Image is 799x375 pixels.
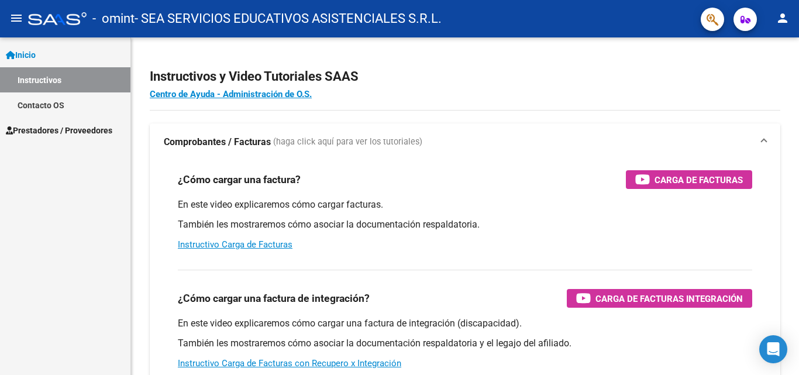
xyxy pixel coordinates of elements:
span: (haga click aquí para ver los tutoriales) [273,136,422,149]
h3: ¿Cómo cargar una factura? [178,171,301,188]
p: También les mostraremos cómo asociar la documentación respaldatoria y el legajo del afiliado. [178,337,752,350]
p: En este video explicaremos cómo cargar una factura de integración (discapacidad). [178,317,752,330]
p: En este video explicaremos cómo cargar facturas. [178,198,752,211]
a: Centro de Ayuda - Administración de O.S. [150,89,312,99]
span: Prestadores / Proveedores [6,124,112,137]
mat-expansion-panel-header: Comprobantes / Facturas (haga click aquí para ver los tutoriales) [150,123,780,161]
button: Carga de Facturas Integración [567,289,752,308]
h3: ¿Cómo cargar una factura de integración? [178,290,370,307]
strong: Comprobantes / Facturas [164,136,271,149]
h2: Instructivos y Video Tutoriales SAAS [150,66,780,88]
button: Carga de Facturas [626,170,752,189]
a: Instructivo Carga de Facturas [178,239,292,250]
mat-icon: menu [9,11,23,25]
p: También les mostraremos cómo asociar la documentación respaldatoria. [178,218,752,231]
mat-icon: person [776,11,790,25]
a: Instructivo Carga de Facturas con Recupero x Integración [178,358,401,369]
span: Carga de Facturas [655,173,743,187]
span: Carga de Facturas Integración [595,291,743,306]
span: - omint [92,6,135,32]
div: Open Intercom Messenger [759,335,787,363]
span: Inicio [6,49,36,61]
span: - SEA SERVICIOS EDUCATIVOS ASISTENCIALES S.R.L. [135,6,442,32]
